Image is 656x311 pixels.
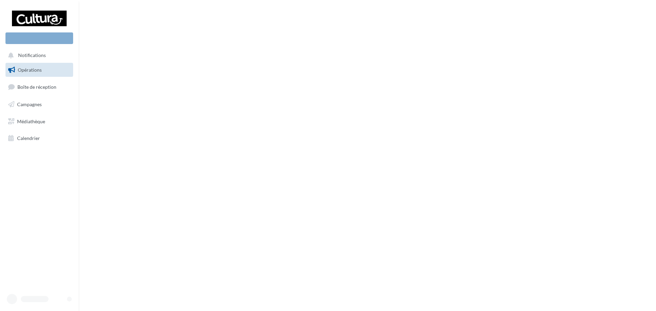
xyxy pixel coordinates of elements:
a: Opérations [4,63,74,77]
span: Campagnes [17,101,42,107]
span: Boîte de réception [17,84,56,90]
span: Médiathèque [17,118,45,124]
a: Médiathèque [4,114,74,129]
a: Boîte de réception [4,80,74,94]
div: Nouvelle campagne [5,32,73,44]
span: Calendrier [17,135,40,141]
a: Calendrier [4,131,74,145]
span: Opérations [18,67,42,73]
a: Campagnes [4,97,74,112]
span: Notifications [18,53,46,58]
